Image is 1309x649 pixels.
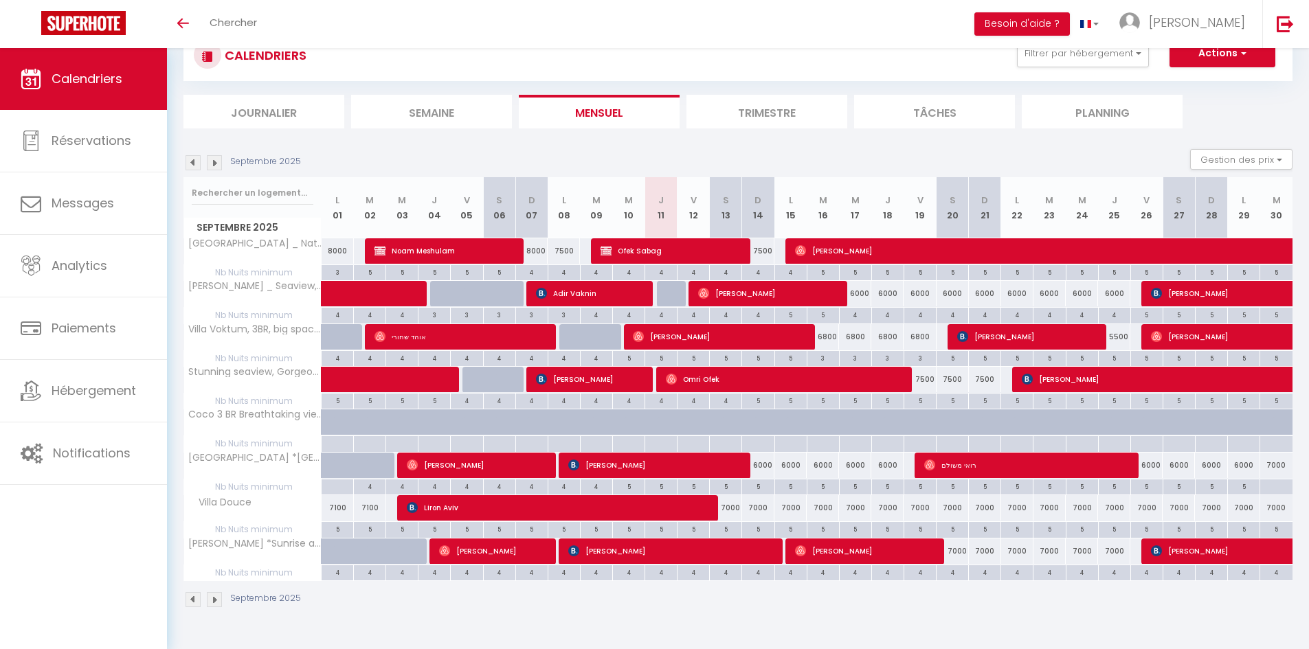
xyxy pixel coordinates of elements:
span: [PERSON_NAME] [1151,538,1309,564]
th: 08 [548,177,580,238]
th: 18 [871,177,904,238]
div: 4 [1033,308,1065,321]
div: 5 [840,479,871,492]
div: 5 [840,265,871,278]
div: 5 [1066,265,1098,278]
span: Calendriers [52,70,122,87]
div: 5 [1066,479,1098,492]
div: 5 [1260,351,1293,364]
abbr: S [950,194,956,207]
abbr: D [981,194,988,207]
div: 6000 [1228,453,1260,478]
div: 3 [807,351,839,364]
abbr: S [496,194,502,207]
th: 25 [1098,177,1130,238]
th: 10 [612,177,645,238]
div: 3 [451,308,482,321]
div: 4 [581,308,612,321]
iframe: Chat [1251,587,1299,639]
abbr: M [398,194,406,207]
div: 8000 [322,238,354,264]
abbr: M [819,194,827,207]
span: רואי משולם [924,452,1129,478]
abbr: M [625,194,633,207]
abbr: J [885,194,891,207]
div: 5 [354,265,385,278]
abbr: V [1143,194,1150,207]
div: 5 [613,479,645,492]
div: 6000 [774,453,807,478]
div: 6000 [937,281,969,306]
div: 4 [645,265,677,278]
span: [GEOGRAPHIC_DATA] _ Nature, Privacy, Elegance [186,238,324,249]
div: 4 [451,479,482,492]
div: 5 [1033,479,1065,492]
div: 4 [969,308,1000,321]
div: 5 [872,394,904,407]
div: 4 [516,479,548,492]
li: Semaine [351,95,512,128]
h3: CALENDRIERS [221,40,306,71]
div: 4 [581,265,612,278]
abbr: M [1078,194,1086,207]
th: 29 [1228,177,1260,238]
div: 5 [1163,351,1195,364]
div: 4 [418,351,450,364]
div: 5 [742,351,774,364]
span: Analytics [52,257,107,274]
div: 4 [484,351,515,364]
div: 4 [710,308,741,321]
div: 4 [516,351,548,364]
div: 5 [386,265,418,278]
span: אוהד שחורי [374,323,547,350]
div: 5 [937,265,968,278]
div: 5 [1099,265,1130,278]
div: 6000 [969,281,1001,306]
th: 12 [678,177,710,238]
div: 4 [1001,308,1033,321]
div: 4 [548,265,580,278]
div: 3 [516,308,548,321]
div: 4 [775,265,807,278]
abbr: S [723,194,729,207]
div: 5 [1228,351,1260,364]
div: 7500 [904,367,936,392]
abbr: J [658,194,664,207]
th: 22 [1001,177,1033,238]
div: 5 [807,308,839,321]
div: 5 [969,351,1000,364]
abbr: L [335,194,339,207]
th: 13 [710,177,742,238]
span: [PERSON_NAME] [1151,280,1309,306]
span: [GEOGRAPHIC_DATA] *[GEOGRAPHIC_DATA]* [186,453,324,463]
div: 5 [1066,394,1098,407]
abbr: M [592,194,601,207]
div: 5 [1260,265,1293,278]
span: Nb Nuits minimum [184,479,321,494]
div: 5 [1066,351,1098,364]
div: 4 [386,351,418,364]
span: [PERSON_NAME] [633,323,805,350]
div: 5 [872,479,904,492]
div: 4 [581,351,612,364]
abbr: J [1112,194,1117,207]
th: 16 [807,177,839,238]
th: 24 [1066,177,1098,238]
th: 02 [354,177,386,238]
button: Gestion des prix [1190,149,1293,170]
abbr: M [366,194,374,207]
abbr: D [754,194,761,207]
th: 17 [839,177,871,238]
span: [PERSON_NAME] [536,366,644,392]
div: 5 [807,479,839,492]
div: 5 [742,394,774,407]
div: 4 [386,479,418,492]
button: Ouvrir le widget de chat LiveChat [11,5,52,47]
div: 5 [775,308,807,321]
th: 05 [451,177,483,238]
div: 7500 [937,367,969,392]
th: 15 [774,177,807,238]
th: 19 [904,177,936,238]
div: 5 [1001,351,1033,364]
div: 4 [386,308,418,321]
